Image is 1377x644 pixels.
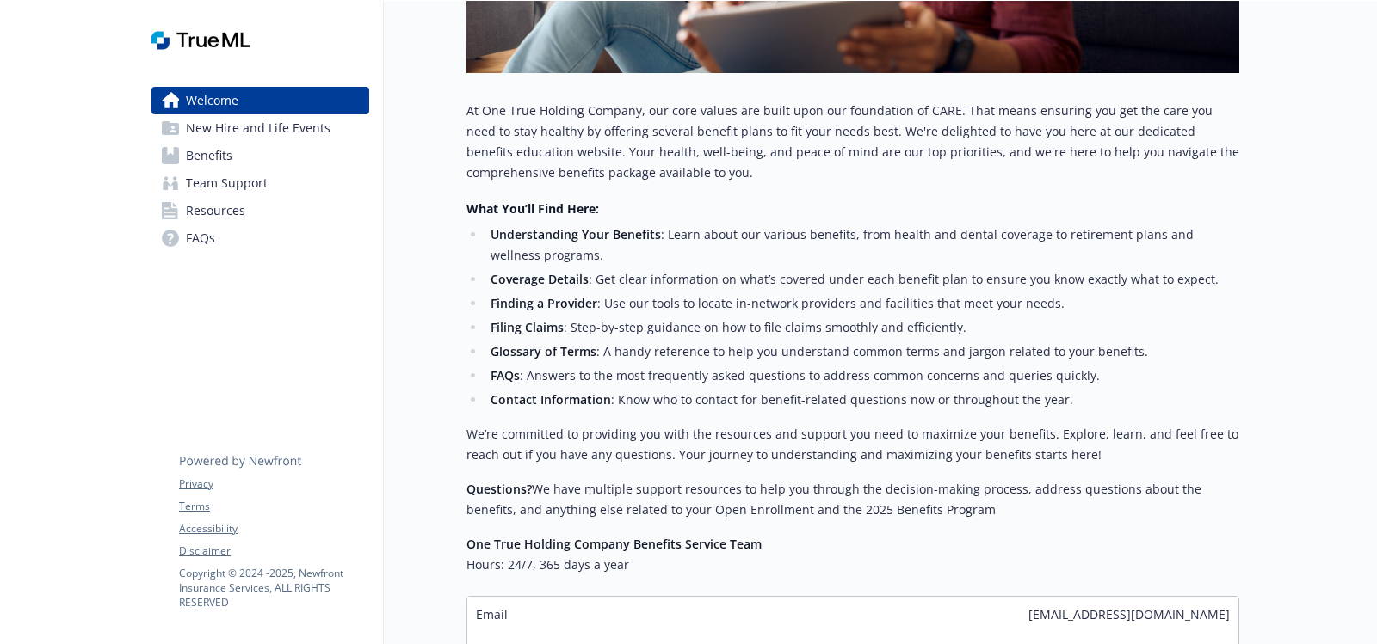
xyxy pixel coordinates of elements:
[485,389,1239,410] li: : Know who to contact for benefit-related questions now or throughout the year.
[466,555,1239,575] h6: Hours: 24/7, 365 days a year
[485,317,1239,338] li: : Step-by-step guidance on how to file claims smoothly and efficiently.
[466,481,532,497] strong: Questions?
[186,169,268,197] span: Team Support
[491,319,564,335] strong: Filing Claims
[179,566,368,610] p: Copyright © 2024 - 2025 , Newfront Insurance Services, ALL RIGHTS RESERVED
[179,521,368,537] a: Accessibility
[491,271,589,287] strong: Coverage Details
[151,114,369,142] a: New Hire and Life Events
[466,424,1239,465] p: We’re committed to providing you with the resources and support you need to maximize your benefit...
[151,224,369,252] a: FAQs
[466,536,762,552] strong: One True Holding Company Benefits Service Team
[186,87,238,114] span: Welcome
[186,197,245,224] span: Resources
[186,142,232,169] span: Benefits
[485,224,1239,266] li: : Learn about our various benefits, from health and dental coverage to retirement plans and welln...
[476,605,508,623] span: Email
[179,476,368,492] a: Privacy
[1028,605,1230,623] span: [EMAIL_ADDRESS][DOMAIN_NAME]
[179,499,368,514] a: Terms
[151,142,369,169] a: Benefits
[466,479,1239,520] p: We have multiple support resources to help you through the decision-making process, address quest...
[491,367,520,383] strong: FAQs
[491,295,597,311] strong: Finding a Provider
[491,226,661,242] strong: Understanding Your Benefits
[485,293,1239,314] li: : Use our tools to locate in-network providers and facilities that meet your needs.
[186,114,330,142] span: New Hire and Life Events
[179,543,368,559] a: Disclaimer
[485,365,1239,386] li: : Answers to the most frequently asked questions to address common concerns and queries quickly.
[151,197,369,224] a: Resources
[151,169,369,197] a: Team Support
[466,101,1239,183] p: At One True Holding Company, our core values are built upon our foundation of CARE. That means en...
[485,269,1239,290] li: : Get clear information on what’s covered under each benefit plan to ensure you know exactly what...
[491,343,596,359] strong: Glossary of Terms
[466,200,599,217] strong: What You’ll Find Here:
[491,391,611,408] strong: Contact Information
[151,87,369,114] a: Welcome
[186,224,215,252] span: FAQs
[485,341,1239,362] li: : A handy reference to help you understand common terms and jargon related to your benefits.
